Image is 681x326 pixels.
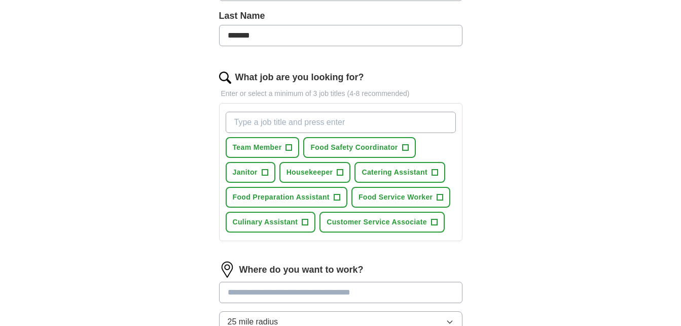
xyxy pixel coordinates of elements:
[310,142,398,153] span: Food Safety Coordinator
[239,263,364,277] label: Where do you want to work?
[327,217,427,227] span: Customer Service Associate
[319,212,445,233] button: Customer Service Associate
[226,112,456,133] input: Type a job title and press enter
[351,187,450,208] button: Food Service Worker
[354,162,445,183] button: Catering Assistant
[226,137,300,158] button: Team Member
[235,71,364,84] label: What job are you looking for?
[303,137,415,158] button: Food Safety Coordinator
[286,167,333,178] span: Housekeeper
[233,217,298,227] span: Culinary Assistant
[362,167,427,178] span: Catering Assistant
[233,142,282,153] span: Team Member
[219,9,462,23] label: Last Name
[226,187,347,208] button: Food Preparation Assistant
[219,72,231,84] img: search.png
[359,192,433,203] span: Food Service Worker
[233,192,330,203] span: Food Preparation Assistant
[226,162,275,183] button: Janitor
[233,167,258,178] span: Janitor
[226,212,316,233] button: Culinary Assistant
[279,162,351,183] button: Housekeeper
[219,262,235,278] img: location.png
[219,88,462,99] p: Enter or select a minimum of 3 job titles (4-8 recommended)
